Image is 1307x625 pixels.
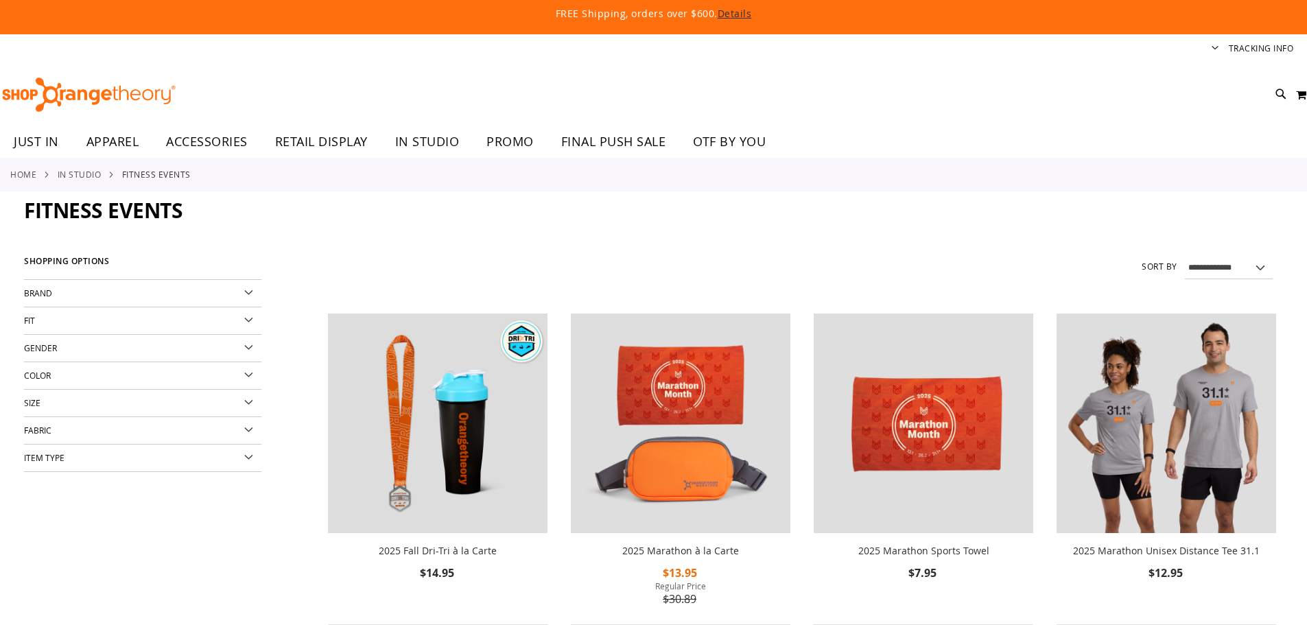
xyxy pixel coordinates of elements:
[473,126,547,158] a: PROMO
[166,126,248,157] span: ACCESSORIES
[24,370,51,381] span: Color
[1229,43,1294,54] a: Tracking Info
[24,425,51,436] span: Fabric
[24,307,261,335] div: Fit
[1057,314,1276,533] img: 2025 Marathon Unisex Distance Tee 31.1
[58,168,102,180] a: IN STUDIO
[379,544,497,557] a: 2025 Fall Dri-Tri à la Carte
[1050,307,1283,617] div: product
[381,126,473,157] a: IN STUDIO
[24,445,261,472] div: Item Type
[561,126,666,157] span: FINAL PUSH SALE
[1142,261,1177,272] label: Sort By
[663,591,698,606] span: $30.89
[14,126,59,157] span: JUST IN
[24,287,52,298] span: Brand
[858,544,989,557] a: 2025 Marathon Sports Towel
[328,314,547,533] img: 2025 Fall Dri-Tri à la Carte
[122,168,191,180] strong: Fitness Events
[24,452,64,463] span: Item Type
[86,126,139,157] span: APPAREL
[10,168,36,180] a: Home
[24,196,182,224] span: Fitness Events
[814,314,1033,536] a: 2025 Marathon Sports Towel
[24,417,261,445] div: Fabric
[547,126,680,158] a: FINAL PUSH SALE
[24,315,35,326] span: Fit
[571,314,790,533] img: 2025 Marathon à la Carte
[261,126,381,158] a: RETAIL DISPLAY
[328,314,547,536] a: 2025 Fall Dri-Tri à la Carte
[571,580,790,591] span: Regular Price
[73,126,153,158] a: APPAREL
[908,565,939,580] span: $7.95
[24,362,261,390] div: Color
[395,126,460,157] span: IN STUDIO
[24,250,261,280] strong: Shopping Options
[814,314,1033,533] img: 2025 Marathon Sports Towel
[679,126,779,158] a: OTF BY YOU
[718,7,752,20] a: Details
[24,397,40,408] span: Size
[152,126,261,158] a: ACCESSORIES
[420,565,456,580] span: $14.95
[807,307,1040,617] div: product
[663,565,699,580] span: $13.95
[1149,565,1185,580] span: $12.95
[1057,314,1276,536] a: 2025 Marathon Unisex Distance Tee 31.1
[571,314,790,536] a: 2025 Marathon à la Carte
[242,7,1065,21] p: FREE Shipping, orders over $600.
[486,126,534,157] span: PROMO
[622,544,739,557] a: 2025 Marathon à la Carte
[24,280,261,307] div: Brand
[24,335,261,362] div: Gender
[24,390,261,417] div: Size
[693,126,766,157] span: OTF BY YOU
[1073,544,1260,557] a: 2025 Marathon Unisex Distance Tee 31.1
[1212,43,1218,56] button: Account menu
[321,307,554,617] div: product
[275,126,368,157] span: RETAIL DISPLAY
[24,342,57,353] span: Gender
